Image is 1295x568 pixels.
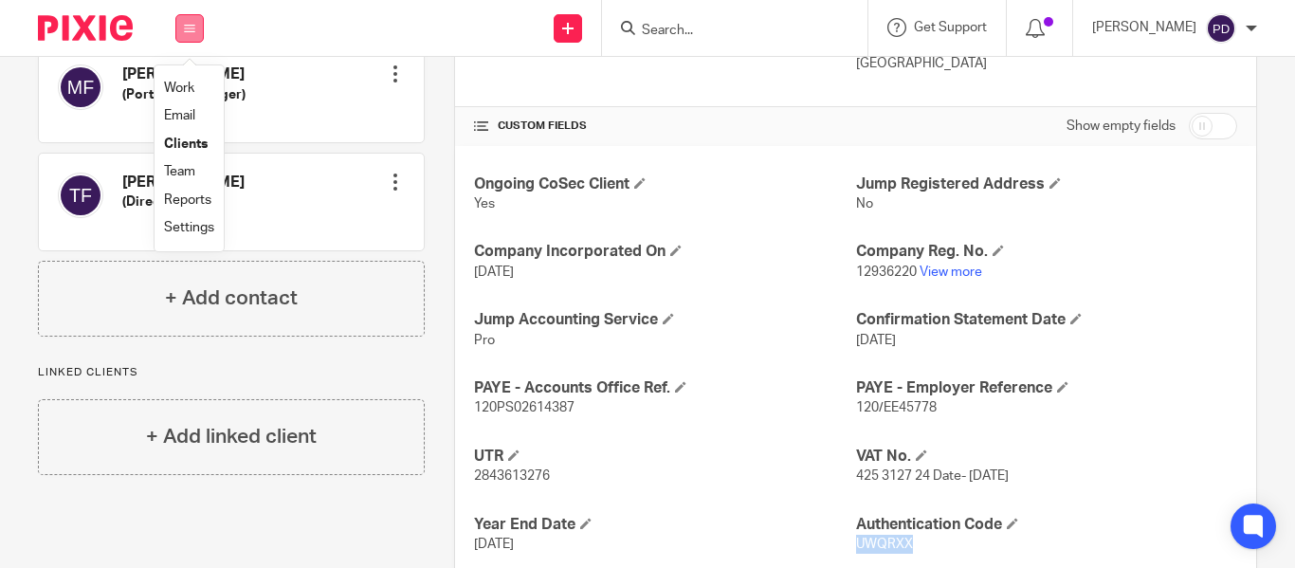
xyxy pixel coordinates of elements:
h4: CUSTOM FIELDS [474,119,855,134]
span: 425 3127 24 Date- [DATE] [856,469,1009,483]
h4: PAYE - Employer Reference [856,378,1237,398]
input: Search [640,23,811,40]
a: Team [164,165,195,178]
h4: Jump Accounting Service [474,310,855,330]
img: svg%3E [58,64,103,110]
h4: + Add contact [165,284,298,313]
a: Settings [164,221,214,234]
h4: [PERSON_NAME] [122,173,245,192]
a: Work [164,82,194,95]
label: Show empty fields [1067,117,1176,136]
p: [GEOGRAPHIC_DATA] [856,54,1237,73]
h4: UTR [474,447,855,467]
h4: Confirmation Statement Date [856,310,1237,330]
span: Yes [474,197,495,211]
span: 120/EE45778 [856,401,937,414]
span: 12936220 [856,266,917,279]
img: Pixie [38,15,133,41]
span: 2843613276 [474,469,550,483]
h5: (Portfolio Manager) [122,85,246,104]
span: Pro [474,334,495,347]
h4: Company Incorporated On [474,242,855,262]
span: [DATE] [474,538,514,551]
h4: [PERSON_NAME] [122,64,246,84]
img: svg%3E [58,173,103,218]
a: Reports [164,193,211,207]
span: UWQRXX [856,538,913,551]
h4: PAYE - Accounts Office Ref. [474,378,855,398]
h4: Company Reg. No. [856,242,1237,262]
span: 120PS02614387 [474,401,575,414]
span: [DATE] [474,266,514,279]
span: Get Support [914,21,987,34]
h4: Year End Date [474,515,855,535]
h4: + Add linked client [146,422,317,451]
h4: VAT No. [856,447,1237,467]
p: Linked clients [38,365,425,380]
h5: (Director) [122,192,245,211]
a: Clients [164,137,208,151]
h4: Jump Registered Address [856,174,1237,194]
h4: Authentication Code [856,515,1237,535]
span: No [856,197,873,211]
p: [PERSON_NAME] [1092,18,1196,37]
h4: Ongoing CoSec Client [474,174,855,194]
img: svg%3E [1206,13,1236,44]
a: Email [164,109,195,122]
span: [DATE] [856,334,896,347]
a: View more [920,266,982,279]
